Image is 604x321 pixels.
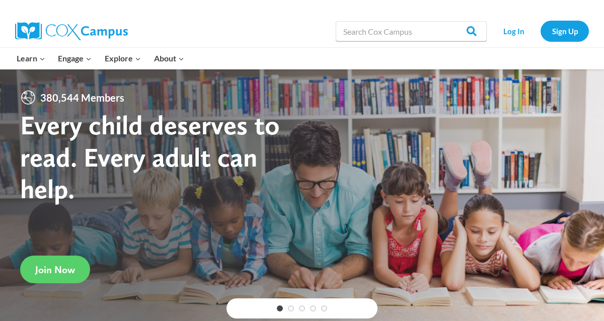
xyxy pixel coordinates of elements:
a: Log In [492,21,536,41]
img: Cox Campus [15,22,128,40]
span: Engage [58,52,92,65]
span: Explore [105,52,141,65]
a: 3 [299,305,305,311]
nav: Primary Navigation [10,48,190,69]
a: 2 [288,305,294,311]
a: 4 [310,305,316,311]
strong: Every child deserves to read. Every adult can help. [20,109,280,205]
span: Learn [17,52,45,65]
a: 5 [321,305,327,311]
a: 1 [277,305,283,311]
a: Join Now [20,256,90,283]
input: Search Cox Campus [336,21,487,41]
span: About [154,52,184,65]
nav: Secondary Navigation [492,21,589,41]
span: 380,544 Members [36,90,128,106]
span: Join Now [35,264,75,276]
a: Sign Up [541,21,589,41]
